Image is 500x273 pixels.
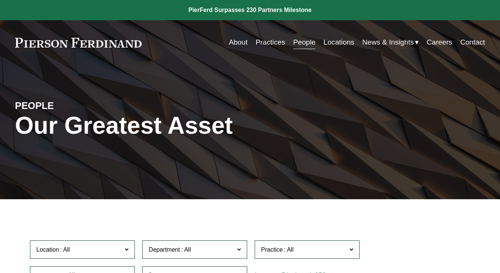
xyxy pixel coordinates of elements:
[149,246,180,253] span: Department
[255,35,285,49] a: Practices
[261,246,283,253] span: Practice
[362,35,419,49] a: folder dropdown
[293,35,316,49] a: People
[460,35,485,49] a: Contact
[362,36,414,49] span: News & Insights
[36,246,59,253] span: Location
[15,100,133,112] h4: PEOPLE
[324,35,354,49] a: Locations
[427,35,452,49] a: Careers
[229,35,248,49] a: About
[15,112,328,139] h1: Our Greatest Asset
